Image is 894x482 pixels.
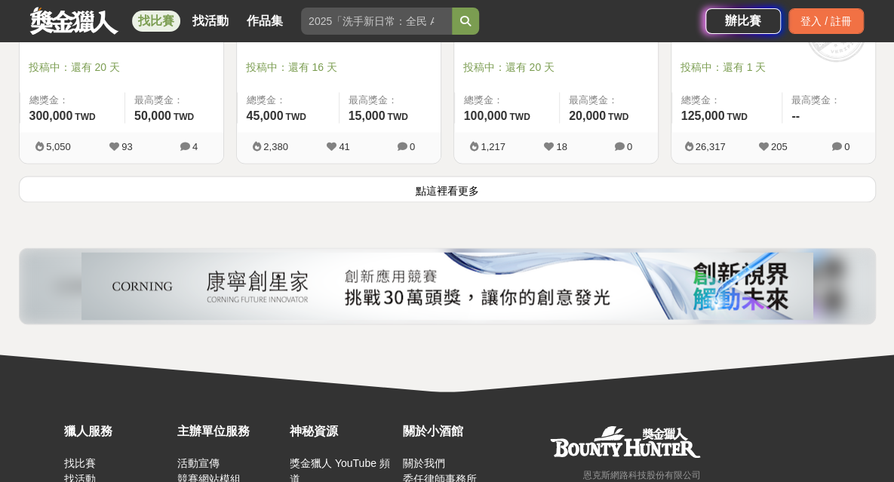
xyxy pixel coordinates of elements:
span: 41 [339,140,349,152]
span: 300,000 [29,109,73,121]
span: 125,000 [681,109,725,121]
span: 4 [192,140,198,152]
span: 100,000 [464,109,508,121]
span: 26,317 [696,140,726,152]
img: 26832ba5-e3c6-4c80-9a06-d1bc5d39966c.png [81,252,813,320]
span: 45,000 [247,109,284,121]
span: 1,217 [481,140,505,152]
small: 恩克斯網路科技股份有限公司 [583,469,701,480]
span: 0 [410,140,415,152]
span: 最高獎金： [349,92,432,107]
span: 總獎金： [29,92,115,107]
span: -- [791,109,800,121]
input: 2025「洗手新日常：全民 ALL IN」洗手歌全台徵選 [301,8,452,35]
span: TWD [285,111,306,121]
span: 總獎金： [464,92,550,107]
span: 18 [556,140,567,152]
span: 投稿中：還有 16 天 [246,59,432,75]
span: 20,000 [569,109,606,121]
button: 點這裡看更多 [19,176,876,202]
a: 找比賽 [132,11,180,32]
span: 投稿中：還有 1 天 [680,59,866,75]
span: TWD [727,111,747,121]
a: 作品集 [241,11,289,32]
a: 找比賽 [64,456,96,468]
div: 主辦單位服務 [177,422,281,440]
div: 關於小酒館 [402,422,507,440]
span: 總獎金： [681,92,773,107]
span: 50,000 [134,109,171,121]
div: 神秘資源 [290,422,395,440]
a: 找活動 [186,11,235,32]
div: 獵人服務 [64,422,169,440]
span: 93 [121,140,132,152]
span: TWD [387,111,407,121]
span: 0 [627,140,632,152]
div: 登入 / 註冊 [788,8,864,34]
span: 最高獎金： [134,92,214,107]
span: 2,380 [263,140,288,152]
span: 投稿中：還有 20 天 [29,59,214,75]
span: TWD [608,111,628,121]
a: 活動宣傳 [177,456,219,468]
span: TWD [75,111,95,121]
span: TWD [174,111,194,121]
span: TWD [509,111,530,121]
span: 15,000 [349,109,386,121]
span: 投稿中：還有 20 天 [463,59,649,75]
span: 205 [771,140,788,152]
span: 5,050 [46,140,71,152]
a: 辦比賽 [705,8,781,34]
a: 關於我們 [402,456,444,468]
span: 最高獎金： [569,92,649,107]
span: 總獎金： [247,92,330,107]
span: 0 [844,140,849,152]
span: 最高獎金： [791,92,865,107]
